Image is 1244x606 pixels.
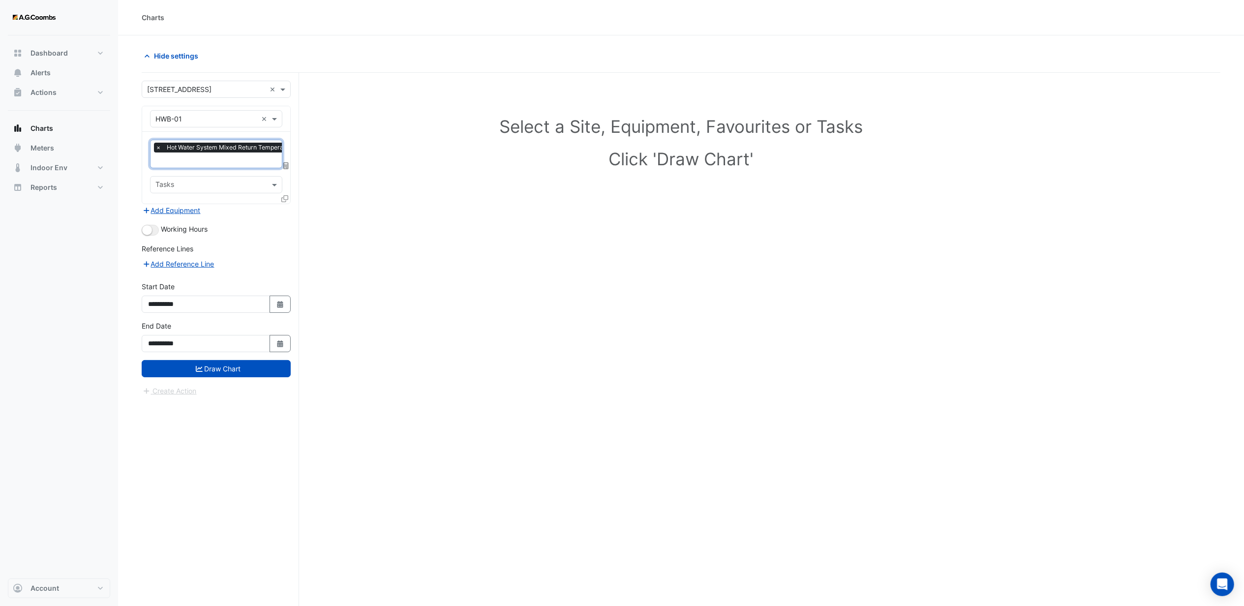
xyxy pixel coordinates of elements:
span: Choose Function [282,161,291,170]
button: Draw Chart [142,360,291,377]
label: Start Date [142,281,175,292]
fa-icon: Select Date [276,300,285,308]
button: Reports [8,178,110,197]
span: Working Hours [161,225,208,233]
div: Tasks [154,179,174,192]
span: Actions [30,88,57,97]
app-icon: Indoor Env [13,163,23,173]
button: Hide settings [142,47,205,64]
fa-icon: Select Date [276,339,285,348]
app-icon: Meters [13,143,23,153]
div: Open Intercom Messenger [1211,573,1234,596]
span: Dashboard [30,48,68,58]
button: Actions [8,83,110,102]
button: Alerts [8,63,110,83]
span: Reports [30,182,57,192]
button: Dashboard [8,43,110,63]
span: Hide settings [154,51,198,61]
span: Alerts [30,68,51,78]
span: Meters [30,143,54,153]
label: End Date [142,321,171,331]
h1: Click 'Draw Chart' [163,149,1199,169]
div: Charts [142,12,164,23]
button: Account [8,578,110,598]
button: Add Equipment [142,205,201,216]
h1: Select a Site, Equipment, Favourites or Tasks [163,116,1199,137]
button: Charts [8,119,110,138]
span: Clone Favourites and Tasks from this Equipment to other Equipment [281,194,288,203]
button: Meters [8,138,110,158]
span: Clear [261,114,270,124]
app-icon: Alerts [13,68,23,78]
label: Reference Lines [142,243,193,254]
span: × [154,143,163,152]
app-icon: Actions [13,88,23,97]
span: Hot Water System Mixed Return Temperature - Plantroom, All [164,143,342,152]
span: Clear [270,84,278,94]
app-icon: Charts [13,123,23,133]
span: Charts [30,123,53,133]
app-escalated-ticket-create-button: Please draw the charts first [142,386,197,394]
span: Indoor Env [30,163,67,173]
app-icon: Dashboard [13,48,23,58]
button: Add Reference Line [142,258,215,270]
img: Company Logo [12,8,56,28]
app-icon: Reports [13,182,23,192]
button: Indoor Env [8,158,110,178]
span: Account [30,583,59,593]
